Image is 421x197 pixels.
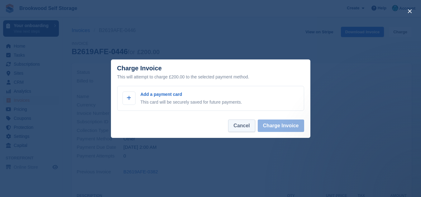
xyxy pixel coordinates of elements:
[228,120,255,132] button: Cancel
[141,99,242,106] p: This card will be securely saved for future payments.
[258,120,304,132] button: Charge Invoice
[117,73,304,81] div: This will attempt to charge £200.00 to the selected payment method.
[405,6,415,16] button: close
[141,91,242,98] p: Add a payment card
[117,65,304,81] div: Charge Invoice
[117,86,304,111] a: Add a payment card This card will be securely saved for future payments.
